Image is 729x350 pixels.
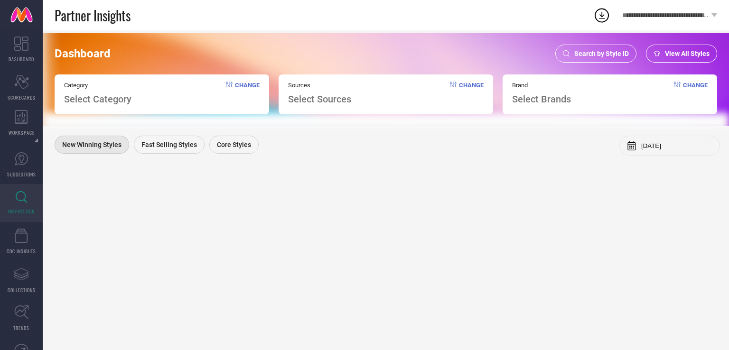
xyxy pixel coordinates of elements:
[8,94,36,101] span: SCORECARDS
[13,324,29,332] span: TRENDS
[235,82,260,105] span: Change
[665,50,710,57] span: View All Styles
[217,141,251,148] span: Core Styles
[141,141,197,148] span: Fast Selling Styles
[55,47,111,60] span: Dashboard
[641,142,712,149] input: Select month
[288,82,351,89] span: Sources
[459,82,484,105] span: Change
[7,248,36,255] span: CDC INSIGHTS
[62,141,121,148] span: New Winning Styles
[64,93,131,105] span: Select Category
[7,171,36,178] span: SUGGESTIONS
[593,7,610,24] div: Open download list
[574,50,629,57] span: Search by Style ID
[55,6,131,25] span: Partner Insights
[8,208,35,215] span: INSPIRATION
[9,55,34,63] span: DASHBOARD
[683,82,708,105] span: Change
[9,129,35,136] span: WORKSPACE
[288,93,351,105] span: Select Sources
[64,82,131,89] span: Category
[512,82,571,89] span: Brand
[512,93,571,105] span: Select Brands
[8,286,36,294] span: COLLECTIONS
